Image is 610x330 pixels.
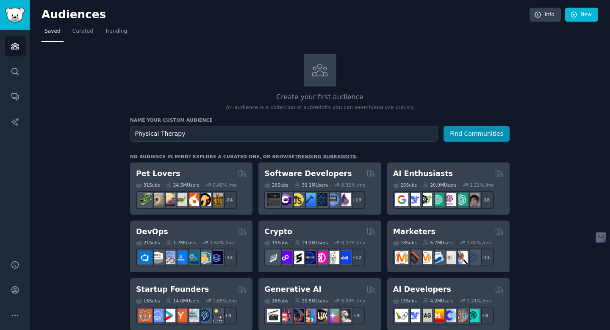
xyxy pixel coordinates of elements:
img: platformengineering [186,251,199,264]
img: ethfinance [267,251,280,264]
img: MistralAI [431,309,444,322]
img: content_marketing [395,251,408,264]
img: starryai [326,309,339,322]
img: Rag [419,309,432,322]
img: learnjavascript [291,193,304,206]
img: bigseo [407,251,420,264]
div: 4.2M Users [423,298,454,304]
img: llmops [455,309,468,322]
img: software [267,193,280,206]
img: ethstaker [291,251,304,264]
img: chatgpt_prompts_ [455,193,468,206]
div: 6.7M Users [423,240,454,246]
div: 14.0M Users [166,298,199,304]
span: Trending [105,28,127,35]
div: 24.5M Users [166,182,199,188]
img: OpenSourceAI [443,309,456,322]
input: Pick a short name, like "Digital Marketers" or "Movie-Goers" [130,126,438,142]
div: 0.31 % /mo [341,182,366,188]
h2: Create your first audience [130,92,510,103]
h2: Audiences [42,8,530,22]
img: ycombinator [174,309,187,322]
img: AItoolsCatalog [419,193,432,206]
a: Curated [69,25,96,42]
span: Curated [72,28,93,35]
h2: Crypto [264,227,292,237]
div: 19 Sub s [264,240,288,246]
div: + 24 [219,191,237,209]
div: 0.22 % /mo [341,240,366,246]
img: reactnative [314,193,327,206]
div: 26 Sub s [264,182,288,188]
img: DevOpsLinks [174,251,187,264]
h3: Name your custom audience [130,117,510,123]
img: chatgpt_promptDesign [431,193,444,206]
img: GummySearch logo [5,8,25,22]
div: 20.9M Users [423,182,456,188]
div: + 12 [347,249,365,266]
img: AIDevelopersSociety [466,309,480,322]
h2: Startup Founders [136,284,209,295]
a: Info [530,8,561,22]
img: sdforall [302,309,316,322]
h2: AI Enthusiasts [393,168,453,179]
img: Emailmarketing [431,251,444,264]
div: 31 Sub s [136,182,160,188]
div: + 19 [347,191,365,209]
div: + 9 [347,307,365,324]
div: 1.09 % /mo [213,298,237,304]
div: 1.02 % /mo [467,240,491,246]
img: PlatformEngineers [210,251,223,264]
div: 30.1M Users [294,182,328,188]
span: Saved [44,28,61,35]
img: azuredevops [139,251,152,264]
a: Saved [42,25,64,42]
img: startup [162,309,175,322]
div: 21 Sub s [136,240,160,246]
div: 1.7M Users [166,240,197,246]
div: + 9 [219,307,237,324]
img: indiehackers [186,309,199,322]
div: 1.21 % /mo [470,182,494,188]
img: GoogleGeminiAI [395,193,408,206]
img: leopardgeckos [162,193,175,206]
p: An audience is a collection of subreddits you can search/analyze quickly [130,104,510,112]
img: turtle [174,193,187,206]
img: 0xPolygon [279,251,292,264]
img: Entrepreneurship [198,309,211,322]
img: CryptoNews [326,251,339,264]
h2: Software Developers [264,168,352,179]
img: LangChain [395,309,408,322]
img: elixir [338,193,351,206]
h2: AI Developers [393,284,451,295]
div: 1.67 % /mo [210,240,234,246]
img: OnlineMarketing [466,251,480,264]
img: DeepSeek [407,193,420,206]
a: trending subreddits [294,154,356,159]
div: 15 Sub s [393,298,417,304]
img: Docker_DevOps [162,251,175,264]
div: 18 Sub s [393,240,417,246]
div: 16 Sub s [136,298,160,304]
img: AskMarketing [419,251,432,264]
div: + 18 [476,191,494,209]
div: 25 Sub s [393,182,417,188]
img: dalle2 [279,309,292,322]
h2: Pet Lovers [136,168,180,179]
img: AskComputerScience [326,193,339,206]
div: + 8 [476,307,494,324]
img: growmybusiness [210,309,223,322]
img: deepdream [291,309,304,322]
img: EntrepreneurRideAlong [139,309,152,322]
button: Find Communities [444,126,510,142]
div: 0.49 % /mo [213,182,237,188]
img: herpetology [139,193,152,206]
h2: DevOps [136,227,168,237]
img: MarketingResearch [455,251,468,264]
img: DeepSeek [407,309,420,322]
img: aivideo [267,309,280,322]
div: 0.39 % /mo [341,298,366,304]
img: aws_cdk [198,251,211,264]
img: FluxAI [314,309,327,322]
h2: Generative AI [264,284,322,295]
